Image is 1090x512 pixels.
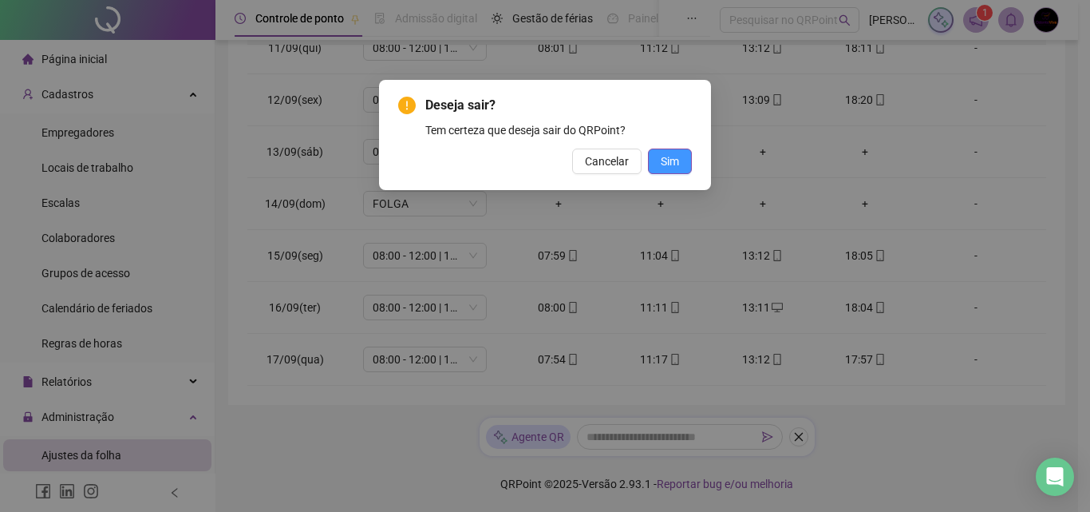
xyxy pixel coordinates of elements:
div: Tem certeza que deseja sair do QRPoint? [425,121,692,139]
button: Cancelar [572,149,642,174]
div: Open Intercom Messenger [1036,458,1074,496]
span: Sim [661,153,679,170]
span: Deseja sair? [425,96,692,115]
button: Sim [648,149,692,174]
span: exclamation-circle [398,97,416,114]
span: Cancelar [585,153,629,170]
